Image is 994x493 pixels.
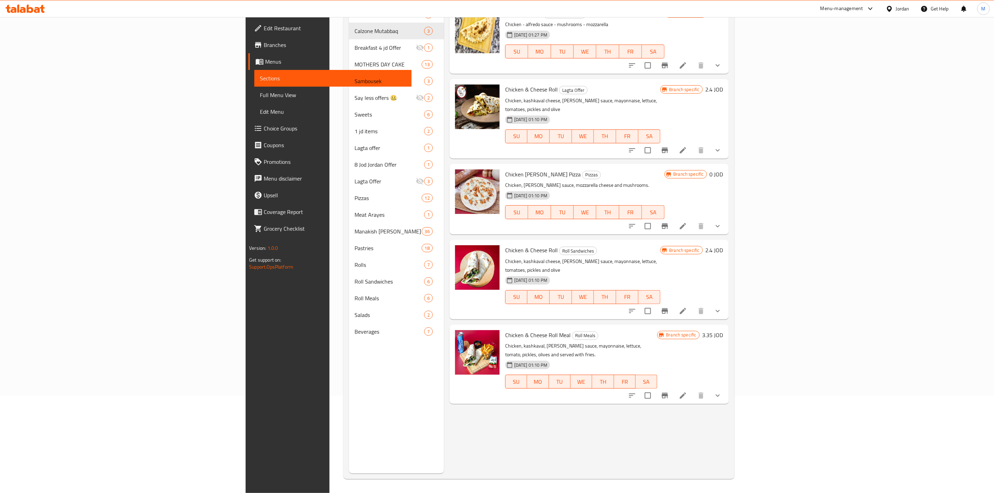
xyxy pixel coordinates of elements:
[641,143,655,158] span: Select to update
[424,127,433,135] div: items
[422,60,433,69] div: items
[616,290,638,304] button: FR
[624,57,641,74] button: sort-choices
[424,110,433,119] div: items
[349,56,444,73] div: MOTHERS DAY CAKE13
[264,224,406,233] span: Grocery Checklist
[349,23,444,39] div: Calzone Mutabbaq3
[527,129,550,143] button: MO
[355,60,422,69] span: MOTHERS DAY CAKE
[349,323,444,340] div: Beverages7
[624,218,641,234] button: sort-choices
[248,170,412,187] a: Menu disclaimer
[254,87,412,103] a: Full Menu View
[349,290,444,307] div: Roll Meals6
[710,9,723,18] h6: 0 JOD
[592,375,614,389] button: TH
[455,169,500,214] img: Chicken Alfredo Pizza
[424,262,432,268] span: 7
[455,245,500,290] img: Chicken & Cheese Roll
[355,194,422,202] span: Pizzas
[424,94,433,102] div: items
[355,43,416,52] span: Breakfast 4 jd Offer
[549,375,571,389] button: TU
[505,129,528,143] button: SU
[260,108,406,116] span: Edit Menu
[693,387,709,404] button: delete
[422,228,432,235] span: 36
[657,303,673,319] button: Branch-specific-item
[645,207,662,217] span: SA
[693,57,709,74] button: delete
[268,244,278,253] span: 1.0.0
[264,208,406,216] span: Coverage Report
[505,96,660,114] p: Chicken, kashkaval cheese, [PERSON_NAME] sauce, mayonnaise, lettuce, tomatoes, pickles and olive
[554,47,571,57] span: TU
[641,388,655,403] span: Select to update
[424,161,432,168] span: 1
[679,61,687,70] a: Edit menu item
[355,210,424,219] div: Meat Arayes
[559,86,588,94] div: Lagta Offer
[624,303,641,319] button: sort-choices
[666,247,702,254] span: Branch specific
[505,290,528,304] button: SU
[355,160,424,169] span: 8 Jod Jordan Offer
[424,95,432,101] span: 2
[511,192,550,199] span: [DATE] 01:10 PM
[355,27,424,35] span: Calzone Mutabbaq
[349,156,444,173] div: 8 Jod Jordan Offer1
[709,142,726,159] button: show more
[424,78,432,85] span: 3
[511,116,550,123] span: [DATE] 01:10 PM
[641,58,655,73] span: Select to update
[638,290,661,304] button: SA
[624,387,641,404] button: sort-choices
[709,303,726,319] button: show more
[693,142,709,159] button: delete
[349,256,444,273] div: Rolls7
[355,261,424,269] div: Rolls
[657,218,673,234] button: Branch-specific-item
[349,89,444,106] div: Say less offers 🤐2
[248,120,412,137] a: Choice Groups
[355,311,424,319] span: Salads
[641,292,658,302] span: SA
[355,277,424,286] div: Roll Sandwiches
[349,73,444,89] div: Sambousek3
[709,387,726,404] button: show more
[693,303,709,319] button: delete
[264,141,406,149] span: Coupons
[528,45,551,58] button: MO
[508,207,525,217] span: SU
[638,377,654,387] span: SA
[641,219,655,233] span: Select to update
[594,290,616,304] button: TH
[355,244,422,252] span: Pastries
[248,37,412,53] a: Branches
[531,47,548,57] span: MO
[505,245,558,255] span: Chicken & Cheese Roll
[349,190,444,206] div: Pizzas12
[508,292,525,302] span: SU
[641,131,658,141] span: SA
[709,218,726,234] button: show more
[349,307,444,323] div: Salads2
[572,290,594,304] button: WE
[422,195,432,201] span: 12
[424,43,433,52] div: items
[424,311,433,319] div: items
[571,375,592,389] button: WE
[551,45,574,58] button: TU
[424,77,433,85] div: items
[572,332,598,340] span: Roll Meals
[582,171,601,179] div: Pizzas
[702,330,723,340] h6: 3.35 JOD
[349,173,444,190] div: Lagta Offer3
[422,194,433,202] div: items
[576,47,594,57] span: WE
[527,290,550,304] button: MO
